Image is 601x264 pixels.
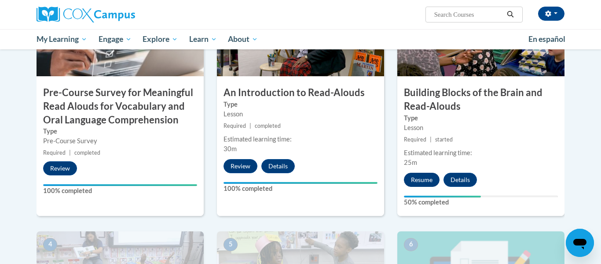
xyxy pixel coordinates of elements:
button: Details [261,159,295,173]
span: Engage [99,34,132,45]
button: Account Settings [538,7,564,21]
div: Estimated learning time: [224,134,377,144]
label: 50% completed [404,197,558,207]
span: started [435,136,453,143]
a: En español [523,30,571,48]
span: My Learning [37,34,87,45]
label: 100% completed [224,184,377,193]
span: | [249,123,251,129]
label: Type [404,113,558,123]
a: My Learning [31,29,93,49]
button: Resume [404,173,440,187]
div: Lesson [404,123,558,133]
span: En español [528,34,565,44]
span: Required [43,149,66,156]
a: Learn [183,29,223,49]
button: Review [224,159,257,173]
label: Type [43,126,197,136]
div: Pre-Course Survey [43,136,197,146]
div: Your progress [224,182,377,184]
span: Required [404,136,426,143]
span: 25m [404,159,417,166]
span: 30m [224,145,237,152]
span: completed [255,123,281,129]
div: Your progress [43,184,197,186]
span: Explore [143,34,178,45]
a: Explore [137,29,183,49]
a: About [223,29,264,49]
span: | [430,136,432,143]
button: Details [443,173,477,187]
h3: An Introduction to Read-Alouds [217,86,384,100]
a: Cox Campus [37,7,204,22]
h3: Building Blocks of the Brain and Read-Alouds [397,86,564,113]
label: 100% completed [43,186,197,196]
span: | [69,149,71,156]
span: Required [224,123,246,129]
input: Search Courses [433,9,504,20]
button: Search [504,9,517,20]
img: Cox Campus [37,7,135,22]
span: 5 [224,238,238,251]
a: Engage [93,29,137,49]
label: Type [224,100,377,109]
iframe: Button to launch messaging window [566,229,594,257]
span: About [228,34,258,45]
div: Your progress [404,196,481,197]
div: Estimated learning time: [404,148,558,158]
div: Lesson [224,109,377,119]
span: Learn [189,34,217,45]
span: 4 [43,238,57,251]
div: Main menu [23,29,578,49]
h3: Pre-Course Survey for Meaningful Read Alouds for Vocabulary and Oral Language Comprehension [37,86,204,126]
span: 6 [404,238,418,251]
span: completed [74,149,100,156]
button: Review [43,161,77,175]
